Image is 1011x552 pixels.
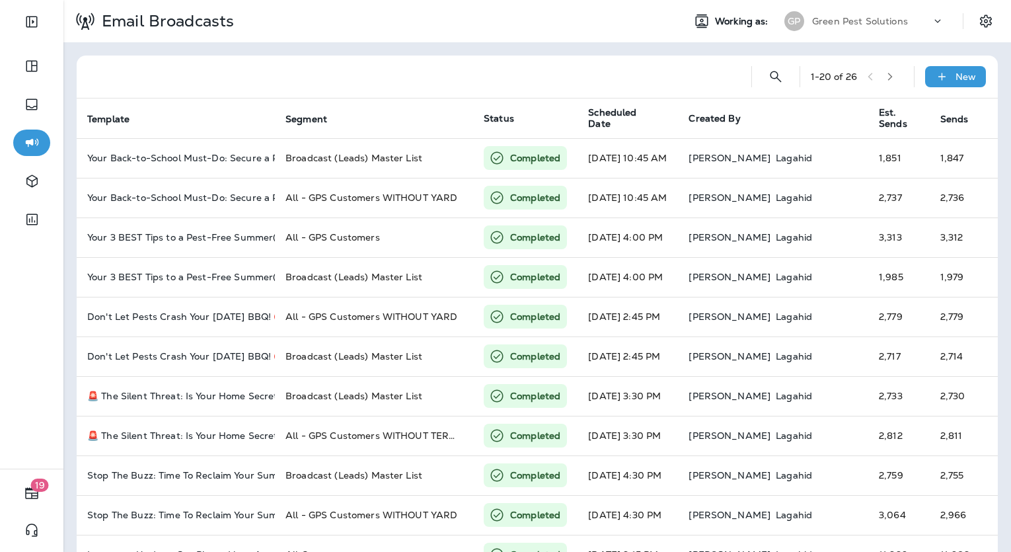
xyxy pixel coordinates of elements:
[285,152,422,164] span: Broadcast (Leads) Master List
[930,376,991,416] td: 2,730
[285,509,457,521] span: All - GPS Customers WITHOUT YARD
[510,191,560,204] p: Completed
[930,178,991,217] td: 2,736
[285,469,422,481] span: Broadcast (Leads) Master List
[776,391,812,401] p: Lagahid
[689,470,770,481] p: [PERSON_NAME]
[930,217,991,257] td: 3,312
[930,455,991,495] td: 2,755
[879,107,924,130] span: Est. Sends
[868,217,930,257] td: 3,313
[715,16,771,27] span: Working as:
[578,138,678,178] td: [DATE] 10:45 AM
[868,178,930,217] td: 2,737
[776,272,812,282] p: Lagahid
[285,192,457,204] span: All - GPS Customers WITHOUT YARD
[510,350,560,363] p: Completed
[689,232,770,243] p: [PERSON_NAME]
[578,178,678,217] td: [DATE] 10:45 AM
[578,416,678,455] td: [DATE] 3:30 PM
[285,231,380,243] span: All - GPS Customers
[87,510,264,520] p: Stop The Buzz: Time To Reclaim Your Summer Evenings! ☀️
[87,272,264,282] p: Your 3 BEST Tips to a Pest-Free Summer(VIDEO Inside)! ☀️
[510,389,560,403] p: Completed
[285,114,327,125] span: Segment
[868,416,930,455] td: 2,812
[96,11,234,31] p: Email Broadcasts
[578,297,678,336] td: [DATE] 2:45 PM
[776,470,812,481] p: Lagahid
[31,479,49,492] span: 19
[689,112,740,124] span: Created By
[776,510,812,520] p: Lagahid
[87,114,130,125] span: Template
[87,311,264,322] p: Don't Let Pests Crash Your 4th of July BBQ! 🚫
[868,455,930,495] td: 2,759
[763,63,789,90] button: Search Email Broadcasts
[87,470,264,481] p: Stop The Buzz: Time To Reclaim Your Summer Evenings! ☀️
[868,138,930,178] td: 1,851
[940,114,969,125] span: Sends
[868,495,930,535] td: 3,064
[930,336,991,376] td: 2,714
[578,376,678,416] td: [DATE] 3:30 PM
[955,71,976,82] p: New
[578,455,678,495] td: [DATE] 4:30 PM
[510,151,560,165] p: Completed
[940,113,986,125] span: Sends
[510,310,560,323] p: Completed
[776,311,812,322] p: Lagahid
[484,112,514,124] span: Status
[689,192,770,203] p: [PERSON_NAME]
[578,336,678,376] td: [DATE] 2:45 PM
[87,430,264,441] p: 🚨 The Silent Threat: Is Your Home Secretly Under Attack This Summer?
[930,495,991,535] td: 2,966
[510,231,560,244] p: Completed
[689,311,770,322] p: [PERSON_NAME]
[285,113,344,125] span: Segment
[689,351,770,362] p: [PERSON_NAME]
[588,107,655,130] span: Scheduled Date
[930,416,991,455] td: 2,811
[510,270,560,284] p: Completed
[868,297,930,336] td: 2,779
[87,192,264,203] p: Your Back-to-School Must-Do: Secure a Pest-Free Backyard! 🚫
[689,391,770,401] p: [PERSON_NAME]
[974,9,998,33] button: Settings
[689,272,770,282] p: [PERSON_NAME]
[87,391,264,401] p: 🚨 The Silent Threat: Is Your Home Secretly Under Attack This Summer?
[578,217,678,257] td: [DATE] 4:00 PM
[689,510,770,520] p: [PERSON_NAME]
[578,257,678,297] td: [DATE] 4:00 PM
[879,107,907,130] span: Est. Sends
[87,351,264,362] p: Don't Let Pests Crash Your 4th of July BBQ! 🚫
[776,232,812,243] p: Lagahid
[578,495,678,535] td: [DATE] 4:30 PM
[285,350,422,362] span: Broadcast (Leads) Master List
[930,297,991,336] td: 2,779
[285,430,478,442] span: All - GPS Customers WITHOUT TERMITES
[13,480,50,506] button: 19
[588,107,673,130] span: Scheduled Date
[510,429,560,442] p: Completed
[87,232,264,243] p: Your 3 BEST Tips to a Pest-Free Summer(VIDEO Inside)! ☀️
[868,376,930,416] td: 2,733
[510,508,560,522] p: Completed
[776,430,812,441] p: Lagahid
[784,11,804,31] div: GP
[930,257,991,297] td: 1,979
[868,336,930,376] td: 2,717
[776,153,812,163] p: Lagahid
[285,390,422,402] span: Broadcast (Leads) Master List
[510,469,560,482] p: Completed
[811,71,857,82] div: 1 - 20 of 26
[285,311,457,323] span: All - GPS Customers WITHOUT YARD
[689,430,770,441] p: [PERSON_NAME]
[812,16,908,26] p: Green Pest Solutions
[776,351,812,362] p: Lagahid
[87,153,264,163] p: Your Back-to-School Must-Do: Secure a Pest-Free Backyard! 🚫
[930,138,991,178] td: 1,847
[285,271,422,283] span: Broadcast (Leads) Master List
[13,9,50,35] button: Expand Sidebar
[868,257,930,297] td: 1,985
